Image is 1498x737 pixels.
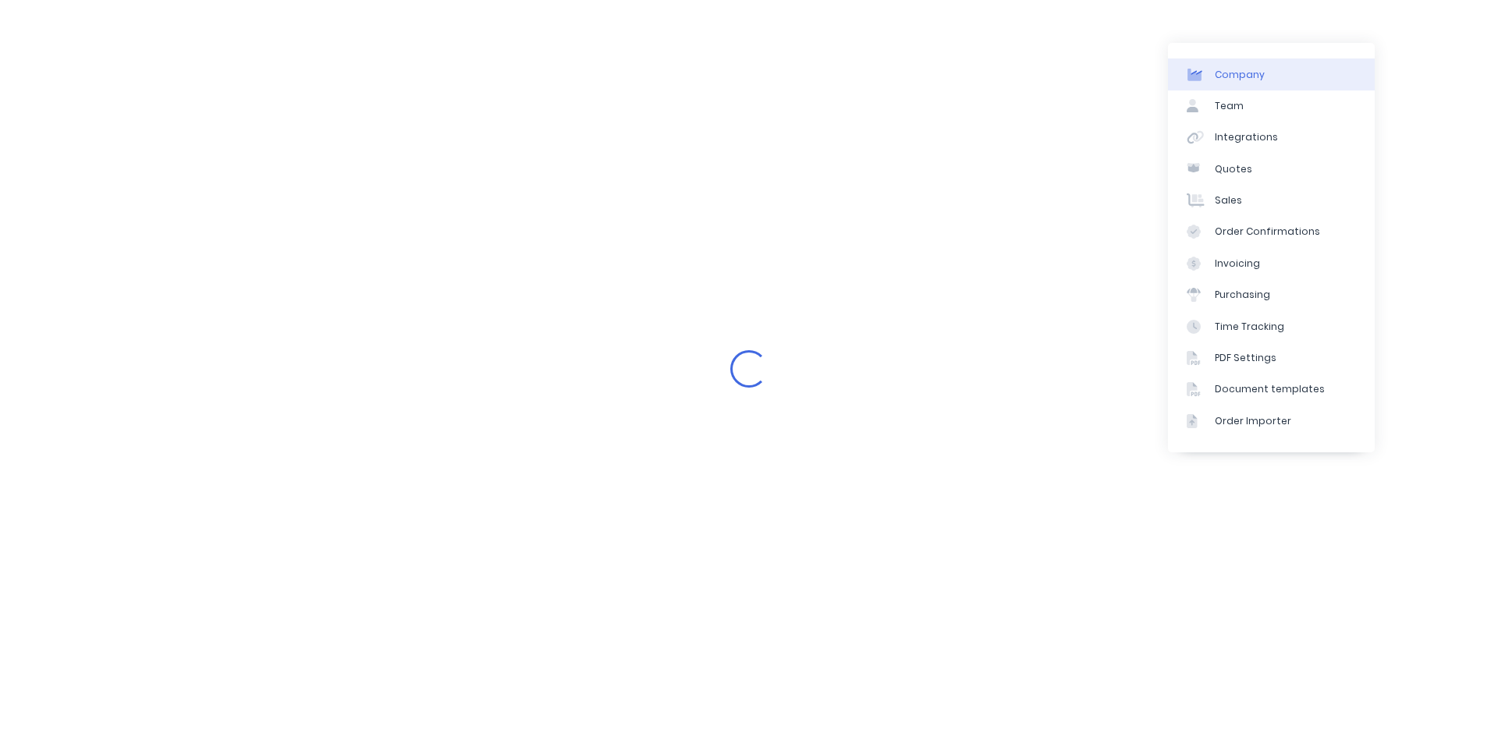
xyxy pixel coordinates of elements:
div: Purchasing [1215,288,1270,302]
a: Order Importer [1168,406,1375,437]
a: Integrations [1168,122,1375,153]
a: PDF Settings [1168,342,1375,374]
a: Invoicing [1168,248,1375,279]
a: Quotes [1168,154,1375,185]
div: Team [1215,99,1244,113]
a: Company [1168,58,1375,90]
div: Company [1215,68,1265,82]
div: Quotes [1215,162,1252,176]
div: Invoicing [1215,257,1260,271]
div: PDF Settings [1215,351,1276,365]
a: Team [1168,90,1375,122]
a: Document templates [1168,374,1375,405]
a: Sales [1168,185,1375,216]
a: Purchasing [1168,279,1375,310]
a: Time Tracking [1168,310,1375,342]
div: Order Confirmations [1215,225,1320,239]
div: Document templates [1215,382,1325,396]
div: Integrations [1215,130,1278,144]
div: Time Tracking [1215,320,1284,334]
div: Sales [1215,193,1242,207]
div: Order Importer [1215,414,1291,428]
a: Order Confirmations [1168,216,1375,247]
